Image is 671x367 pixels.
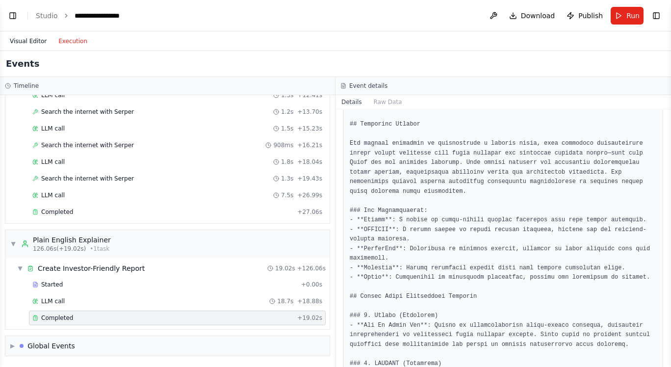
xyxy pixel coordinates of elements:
[349,82,387,90] h3: Event details
[611,7,644,25] button: Run
[626,11,640,21] span: Run
[297,314,322,322] span: + 19.02s
[281,158,293,166] span: 1.8s
[41,281,63,288] span: Started
[41,108,134,116] span: Search the internet with Serper
[281,125,293,132] span: 1.5s
[281,175,293,183] span: 1.3s
[578,11,603,21] span: Publish
[297,175,322,183] span: + 19.43s
[36,12,58,20] a: Studio
[297,264,326,272] span: + 126.06s
[4,35,52,47] button: Visual Editor
[41,175,134,183] span: Search the internet with Serper
[368,95,408,109] button: Raw Data
[297,208,322,216] span: + 27.06s
[297,91,322,99] span: + 12.41s
[41,297,65,305] span: LLM call
[41,314,73,322] span: Completed
[6,9,20,23] button: Show left sidebar
[281,91,293,99] span: 1.3s
[90,245,109,253] span: • 1 task
[277,297,293,305] span: 18.7s
[41,208,73,216] span: Completed
[563,7,607,25] button: Publish
[52,35,93,47] button: Execution
[38,263,145,273] div: Create Investor-Friendly Report
[14,82,39,90] h3: Timeline
[36,11,135,21] nav: breadcrumb
[505,7,559,25] button: Download
[281,108,293,116] span: 1.2s
[6,57,39,71] h2: Events
[649,9,663,23] button: Show right sidebar
[521,11,555,21] span: Download
[335,95,368,109] button: Details
[281,191,293,199] span: 7.5s
[33,245,86,253] span: 126.06s (+19.02s)
[41,125,65,132] span: LLM call
[41,91,65,99] span: LLM call
[297,191,322,199] span: + 26.99s
[301,281,322,288] span: + 0.00s
[275,264,295,272] span: 19.02s
[273,141,293,149] span: 908ms
[41,191,65,199] span: LLM call
[297,141,322,149] span: + 16.21s
[297,108,322,116] span: + 13.70s
[297,297,322,305] span: + 18.88s
[41,158,65,166] span: LLM call
[17,264,23,272] span: ▼
[297,125,322,132] span: + 15.23s
[33,235,111,245] div: Plain English Explainer
[297,158,322,166] span: + 18.04s
[10,240,16,248] span: ▼
[10,342,15,350] span: ▶
[27,341,75,351] div: Global Events
[41,141,134,149] span: Search the internet with Serper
